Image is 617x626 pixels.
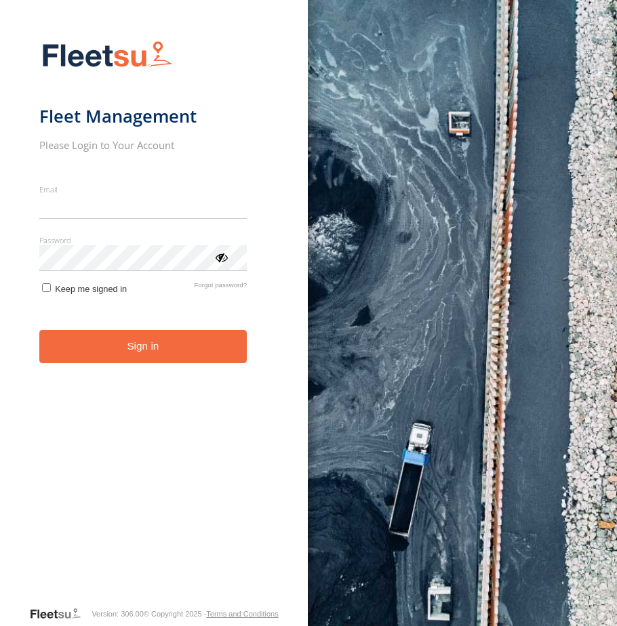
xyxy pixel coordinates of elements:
div: ViewPassword [214,250,228,264]
img: Fleetsu [39,38,175,72]
form: main [39,33,269,606]
div: Version: 306.00 [92,610,143,618]
button: Sign in [39,330,247,363]
a: Forgot password? [194,281,247,294]
label: Password [39,235,247,245]
label: Email [39,184,247,194]
div: © Copyright 2025 - [144,610,279,618]
h2: Please Login to Your Account [39,138,247,152]
a: Visit our Website [29,607,92,621]
h1: Fleet Management [39,105,247,127]
span: Keep me signed in [55,284,127,294]
a: Terms and Conditions [206,610,278,618]
input: Keep me signed in [42,283,51,292]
